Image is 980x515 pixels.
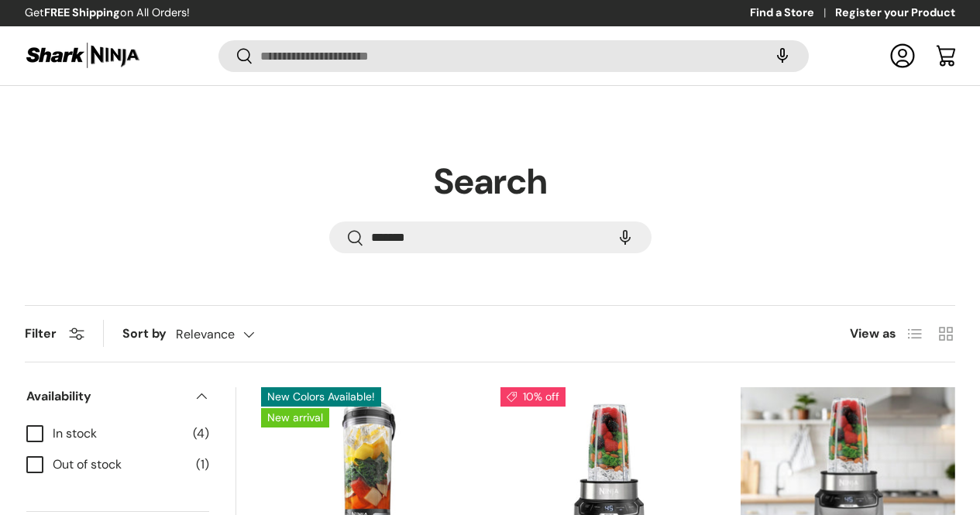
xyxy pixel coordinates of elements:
[176,327,235,342] span: Relevance
[600,221,650,255] speech-search-button: Search by voice
[53,424,184,443] span: In stock
[26,387,184,406] span: Availability
[750,5,835,22] a: Find a Store
[26,369,209,424] summary: Availability
[25,40,141,70] img: Shark Ninja Philippines
[261,408,329,427] span: New arrival
[261,387,381,407] span: New Colors Available!
[193,424,209,443] span: (4)
[25,325,57,342] span: Filter
[25,5,190,22] p: Get on All Orders!
[44,5,120,19] strong: FREE Shipping
[500,387,566,407] span: 10% off
[25,160,955,204] h1: Search
[835,5,955,22] a: Register your Product
[176,321,286,348] button: Relevance
[25,325,84,342] button: Filter
[196,455,209,474] span: (1)
[758,39,807,73] speech-search-button: Search by voice
[850,324,896,343] span: View as
[53,455,187,474] span: Out of stock
[122,324,176,343] label: Sort by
